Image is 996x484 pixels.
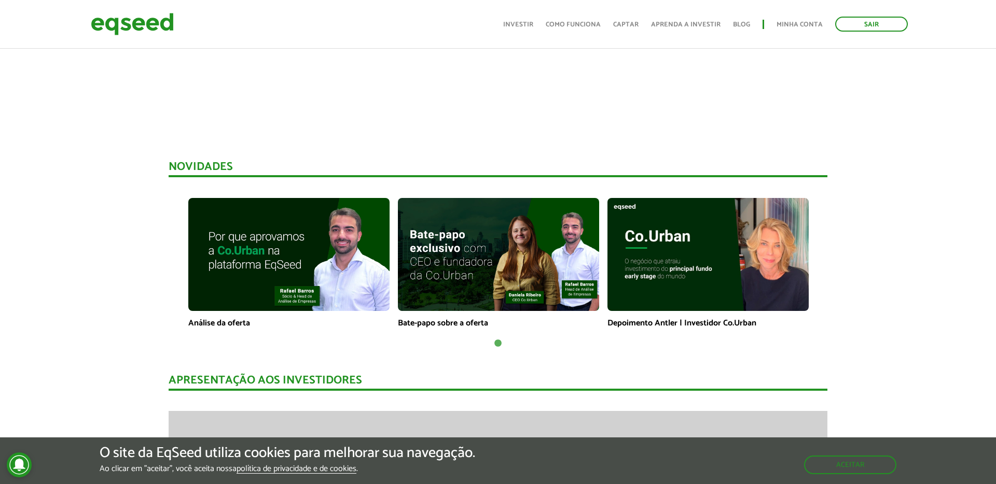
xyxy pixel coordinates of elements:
a: Blog [733,21,750,28]
a: Investir [503,21,533,28]
a: Como funciona [546,21,601,28]
p: Ao clicar em "aceitar", você aceita nossa . [100,464,475,474]
div: Apresentação aos investidores [169,375,827,391]
a: Minha conta [777,21,823,28]
a: Sair [835,17,908,32]
img: EqSeed [91,10,174,38]
a: Aprenda a investir [651,21,721,28]
a: Captar [613,21,639,28]
img: maxresdefault.jpg [607,198,809,311]
button: 1 of 1 [493,338,503,349]
a: política de privacidade e de cookies [237,465,356,474]
img: maxresdefault.jpg [188,198,390,311]
button: Aceitar [804,455,896,474]
p: Bate-papo sobre a oferta [398,318,599,328]
img: maxresdefault.jpg [398,198,599,311]
h5: O site da EqSeed utiliza cookies para melhorar sua navegação. [100,445,475,461]
p: Depoimento Antler | Investidor Co.Urban [607,318,809,328]
p: Análise da oferta [188,318,390,328]
div: Novidades [169,161,827,177]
